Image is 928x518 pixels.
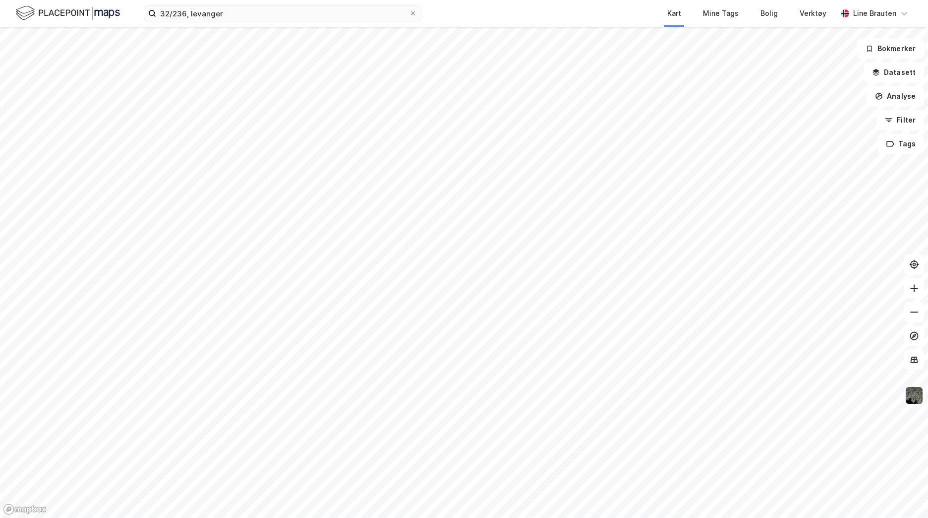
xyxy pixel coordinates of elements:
button: Filter [876,110,924,130]
img: 9k= [905,386,924,405]
div: Mine Tags [703,7,739,19]
div: Bolig [760,7,778,19]
img: logo.f888ab2527a4732fd821a326f86c7f29.svg [16,4,120,22]
iframe: Chat Widget [878,470,928,518]
input: Søk på adresse, matrikkel, gårdeiere, leietakere eller personer [156,6,409,21]
button: Bokmerker [857,39,924,59]
button: Datasett [864,63,924,82]
div: Kart [667,7,681,19]
button: Tags [878,134,924,154]
div: Kontrollprogram for chat [878,470,928,518]
button: Analyse [867,86,924,106]
a: Mapbox homepage [3,504,47,515]
div: Verktøy [800,7,826,19]
div: Line Brauten [853,7,896,19]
